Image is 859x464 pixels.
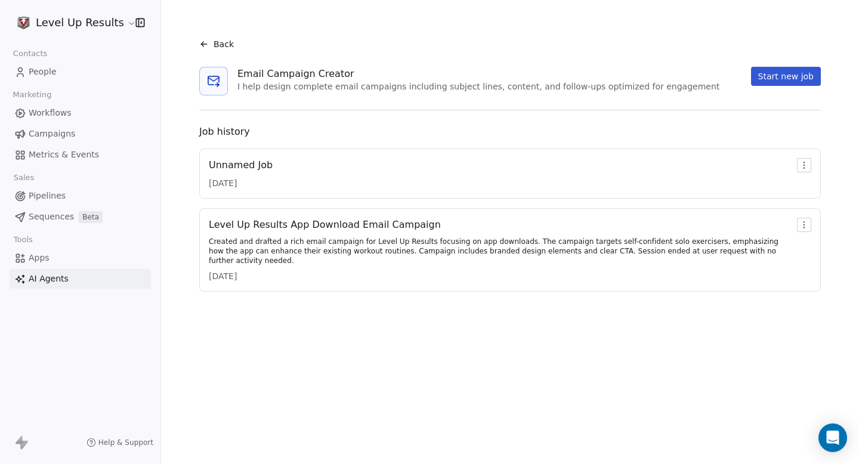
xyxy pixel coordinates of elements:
a: Campaigns [10,124,151,144]
span: AI Agents [29,273,69,285]
span: Pipelines [29,190,66,202]
div: Level Up Results App Download Email Campaign [209,218,792,232]
a: Workflows [10,103,151,123]
span: People [29,66,57,78]
span: Sales [8,169,39,187]
span: Contacts [8,45,52,63]
span: Beta [79,211,103,223]
div: Unnamed Job [209,158,273,172]
a: Metrics & Events [10,145,151,165]
a: SequencesBeta [10,207,151,227]
span: Workflows [29,107,72,119]
div: Created and drafted a rich email campaign for Level Up Results focusing on app downloads. The cam... [209,237,792,265]
div: [DATE] [209,177,273,189]
button: Start new job [751,67,821,86]
div: I help design complete email campaigns including subject lines, content, and follow-ups optimized... [237,81,719,93]
button: Level Up Results [14,13,127,33]
span: Apps [29,252,50,264]
span: Campaigns [29,128,75,140]
span: Sequences [29,211,74,223]
div: Open Intercom Messenger [818,423,847,452]
a: People [10,62,151,82]
div: [DATE] [209,270,792,282]
a: AI Agents [10,269,151,289]
span: Help & Support [98,438,153,447]
img: 3d%20gray%20logo%20cropped.png [17,16,31,30]
span: Tools [8,231,38,249]
span: Metrics & Events [29,149,99,161]
span: Level Up Results [36,15,124,30]
div: Email Campaign Creator [237,67,719,81]
a: Apps [10,248,151,268]
a: Pipelines [10,186,151,206]
a: Help & Support [86,438,153,447]
div: Job history [199,125,821,139]
span: Marketing [8,86,57,104]
span: Back [214,38,234,50]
